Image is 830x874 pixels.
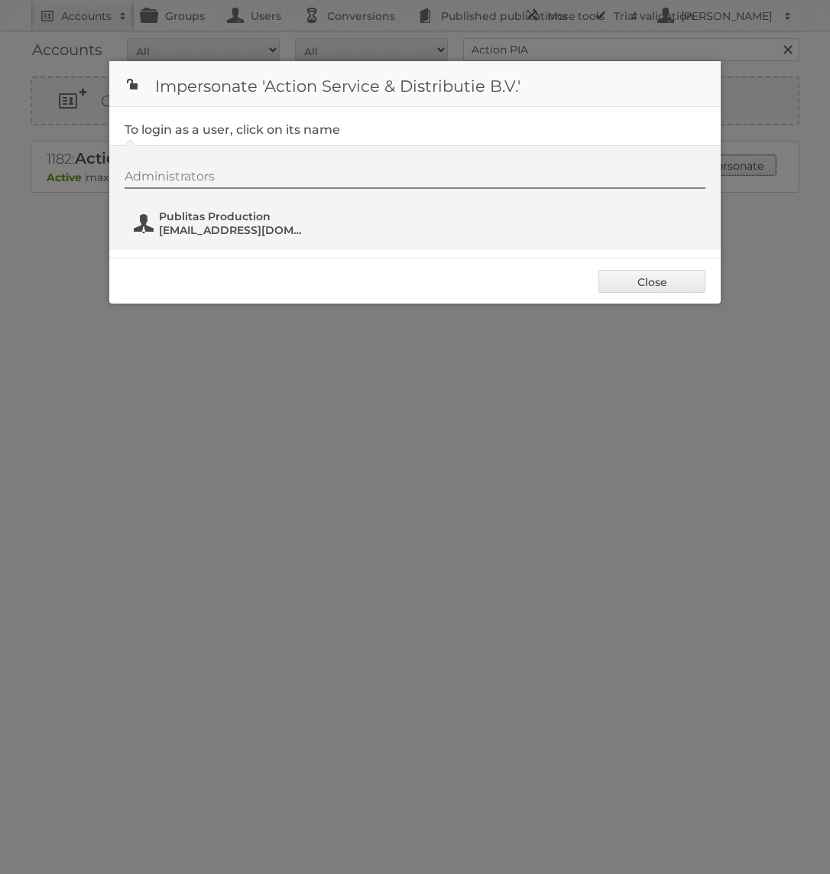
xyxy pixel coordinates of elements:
span: [EMAIL_ADDRESS][DOMAIN_NAME] [159,223,307,237]
span: Publitas Production [159,210,307,223]
div: Administrators [125,169,705,189]
a: Close [598,270,705,293]
legend: To login as a user, click on its name [125,122,340,137]
button: Publitas Production [EMAIL_ADDRESS][DOMAIN_NAME] [132,208,312,239]
h1: Impersonate 'Action Service & Distributie B.V.' [109,61,721,107]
